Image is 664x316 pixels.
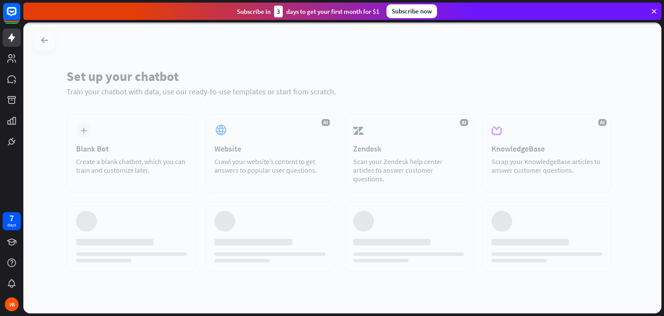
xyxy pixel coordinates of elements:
[10,214,14,222] div: 7
[3,212,21,230] a: 7 days
[7,222,16,228] div: days
[386,4,437,18] div: Subscribe now
[5,297,19,311] div: VB
[237,6,380,17] div: Subscribe in days to get your first month for $1
[274,6,283,17] div: 3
